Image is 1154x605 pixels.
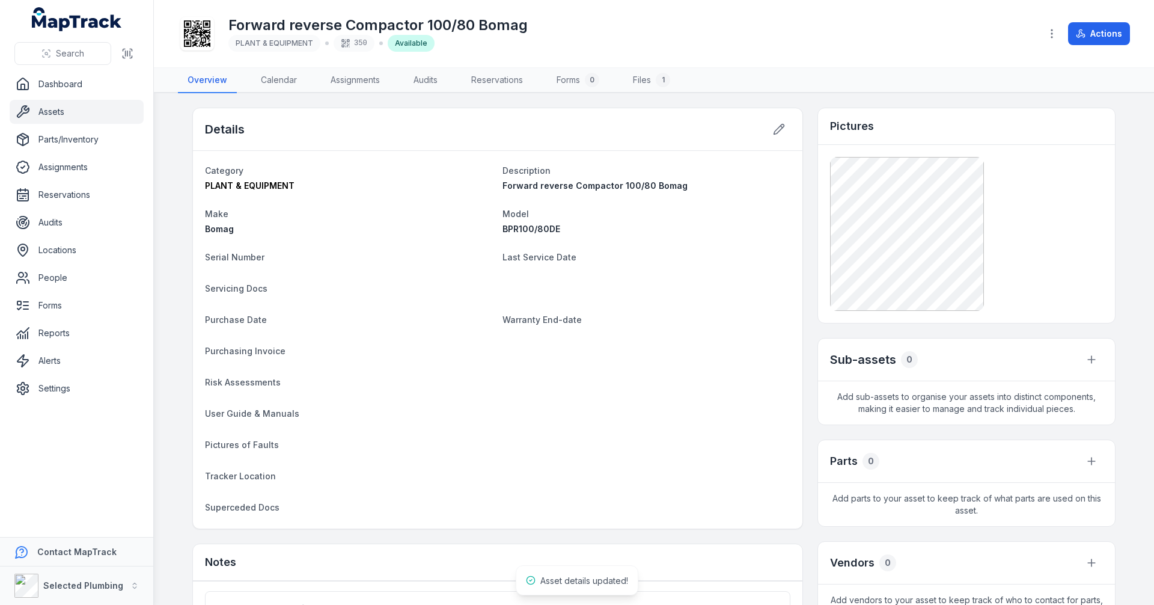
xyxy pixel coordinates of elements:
h2: Sub-assets [830,351,896,368]
a: Calendar [251,68,307,93]
span: Superceded Docs [205,502,279,512]
h1: Forward reverse Compactor 100/80 Bomag [228,16,528,35]
span: Warranty End-date [502,315,582,325]
a: People [10,266,144,290]
div: 0 [862,453,879,470]
span: PLANT & EQUIPMENT [205,180,295,191]
a: Audits [10,210,144,235]
span: Model [502,209,529,219]
a: Audits [404,68,447,93]
div: 1 [656,73,670,87]
h3: Notes [205,554,236,571]
span: PLANT & EQUIPMENT [236,38,313,48]
div: 0 [879,554,896,571]
div: 0 [585,73,599,87]
strong: Contact MapTrack [37,547,117,557]
a: Locations [10,238,144,262]
div: 0 [901,351,918,368]
a: Alerts [10,349,144,373]
div: 350 [334,35,374,52]
span: Description [502,165,551,176]
a: Overview [178,68,237,93]
span: Asset details updated! [540,576,628,586]
h3: Pictures [830,118,874,135]
div: Available [388,35,435,52]
span: Make [205,209,228,219]
span: Last Service Date [502,252,576,262]
span: Add sub-assets to organise your assets into distinct components, making it easier to manage and t... [818,381,1115,425]
a: Reservations [462,68,533,93]
a: MapTrack [32,7,122,31]
a: Forms [10,293,144,318]
a: Files1 [623,68,680,93]
span: User Guide & Manuals [205,408,299,419]
a: Parts/Inventory [10,127,144,152]
a: Assets [10,100,144,124]
span: BPR100/80DE [502,224,560,234]
h3: Parts [830,453,858,470]
a: Settings [10,376,144,401]
span: Category [205,165,243,176]
a: Assignments [10,155,144,179]
a: Forms0 [547,68,609,93]
span: Servicing Docs [205,283,267,293]
a: Reports [10,321,144,345]
span: Serial Number [205,252,264,262]
a: Assignments [321,68,389,93]
span: Tracker Location [205,471,276,481]
span: Risk Assessments [205,377,281,387]
a: Dashboard [10,72,144,96]
span: Forward reverse Compactor 100/80 Bomag [502,180,688,191]
span: Purchasing Invoice [205,346,285,356]
a: Reservations [10,183,144,207]
h2: Details [205,121,245,138]
span: Purchase Date [205,315,267,325]
button: Actions [1068,22,1130,45]
span: Add parts to your asset to keep track of what parts are used on this asset. [818,483,1115,526]
h3: Vendors [830,554,875,571]
button: Search [14,42,111,65]
strong: Selected Plumbing [43,580,123,591]
span: Search [56,48,84,60]
span: Bomag [205,224,234,234]
span: Pictures of Faults [205,440,279,450]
